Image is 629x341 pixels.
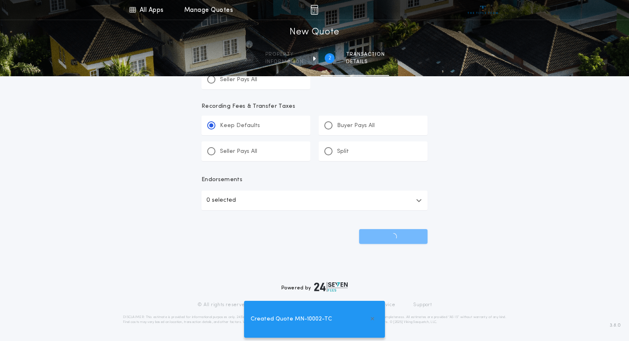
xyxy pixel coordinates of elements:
p: 0 selected [206,196,236,205]
img: vs-icon [468,6,498,14]
span: details [346,59,385,65]
p: Seller Pays All [220,148,257,156]
img: img [310,5,318,15]
div: Powered by [281,282,348,292]
button: 0 selected [201,191,428,210]
p: Seller Pays All [220,76,257,84]
span: Transaction [346,51,385,58]
p: Buyer Pays All [337,122,375,130]
span: Property [265,51,303,58]
h1: New Quote [290,26,339,39]
span: Created Quote MN-10002-TC [251,315,332,324]
p: Endorsements [201,176,428,184]
img: logo [314,282,348,292]
h2: 2 [328,55,331,61]
p: Keep Defaults [220,122,260,130]
span: information [265,59,303,65]
p: Recording Fees & Transfer Taxes [201,102,428,111]
p: Split [337,148,349,156]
